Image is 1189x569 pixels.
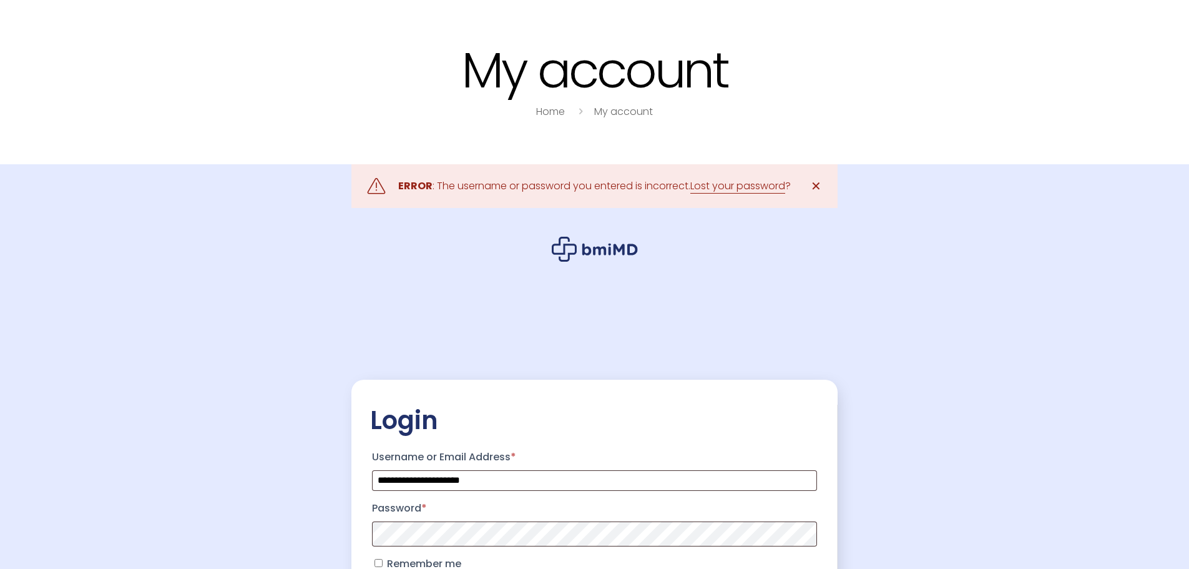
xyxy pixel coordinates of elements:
[803,174,828,199] a: ✕
[398,179,433,193] strong: ERROR
[536,104,565,119] a: Home
[202,44,988,97] h1: My account
[594,104,653,119] a: My account
[811,177,821,195] span: ✕
[372,498,817,518] label: Password
[398,177,791,195] div: : The username or password you entered is incorrect. ?
[372,447,817,467] label: Username or Email Address
[690,179,785,194] a: Lost your password
[370,405,819,436] h2: Login
[374,559,383,567] input: Remember me
[574,104,587,119] i: breadcrumbs separator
